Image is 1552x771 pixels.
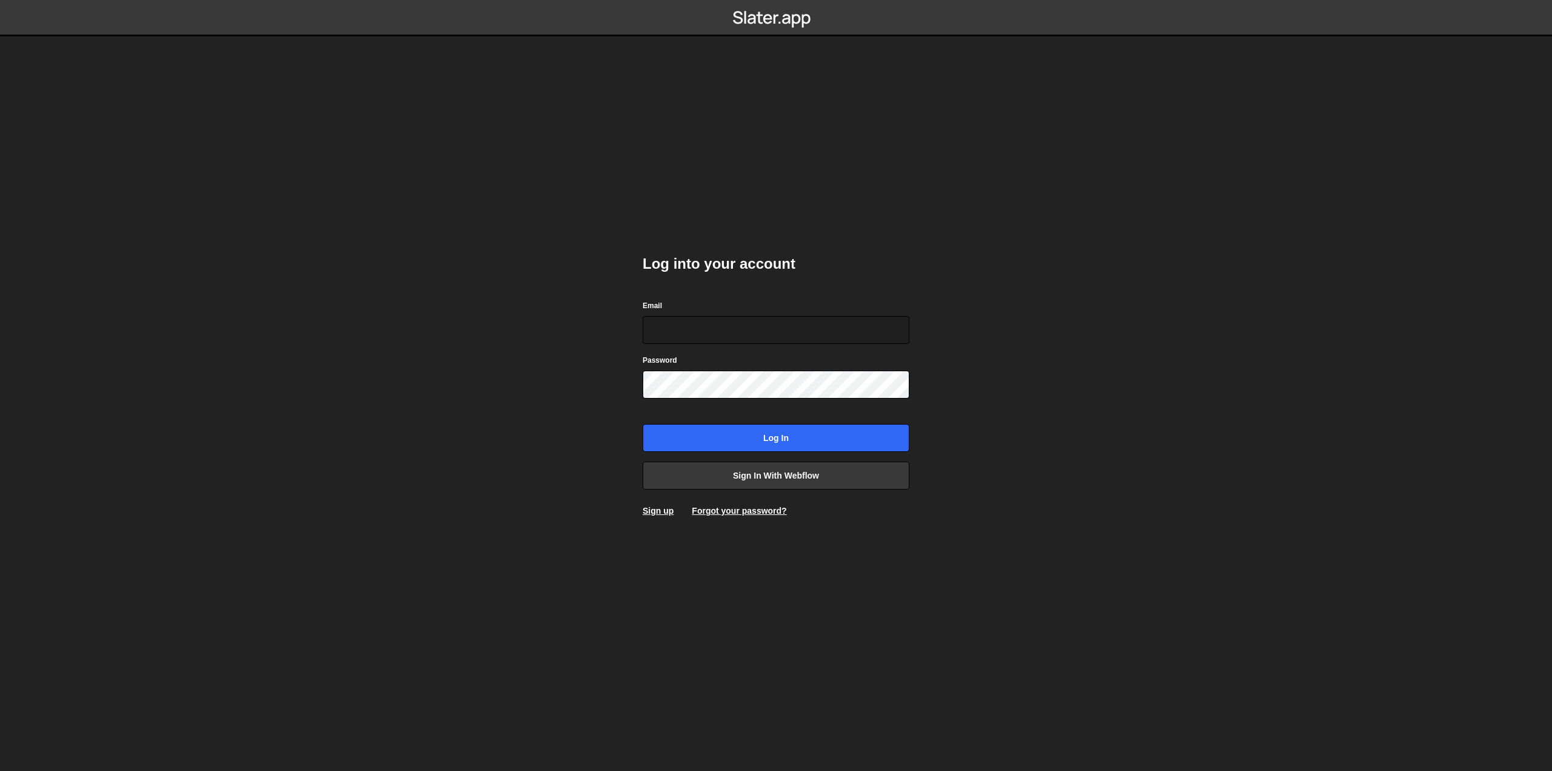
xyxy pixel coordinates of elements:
[643,462,909,490] a: Sign in with Webflow
[692,506,786,516] a: Forgot your password?
[643,300,662,312] label: Email
[643,506,674,516] a: Sign up
[643,354,677,366] label: Password
[643,424,909,452] input: Log in
[643,254,909,274] h2: Log into your account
